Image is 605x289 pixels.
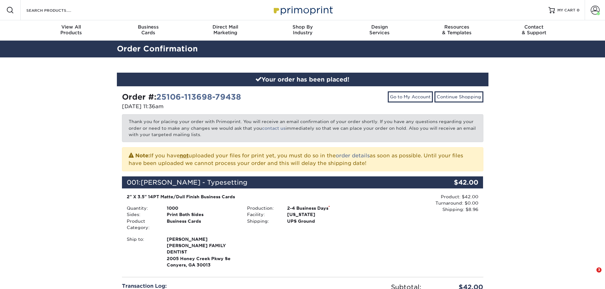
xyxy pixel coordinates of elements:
[167,255,238,262] span: 2005 Honey Creek Pkwy Se
[127,194,358,200] div: 2" X 3.5" 14PT Matte/Dull Finish Business Cards
[33,24,110,30] span: View All
[242,211,282,218] div: Facility:
[33,20,110,41] a: View AllProducts
[187,20,264,41] a: Direct MailMarketing
[282,218,363,224] div: UPS Ground
[557,8,575,13] span: MY CART
[264,24,341,36] div: Industry
[122,92,241,102] strong: Order #:
[388,91,433,102] a: Go to My Account
[495,24,573,30] span: Contact
[122,114,483,142] p: Thank you for placing your order with Primoprint. You will receive an email confirmation of your ...
[262,126,286,131] a: contact us
[122,236,162,268] div: Ship to:
[180,153,189,159] b: not
[418,24,495,30] span: Resources
[423,176,483,188] div: $42.00
[26,6,88,14] input: SEARCH PRODUCTS.....
[122,176,423,188] div: 001:
[129,151,477,167] p: If you have uploaded your files for print yet, you must do so in the as soon as possible. Until y...
[596,267,602,273] span: 3
[363,194,478,213] div: Product: $42.00 Turnaround: $0.00 Shipping: $8.96
[135,153,150,159] strong: Note:
[162,211,242,218] div: Print Both Sides
[156,92,241,102] a: 25106-113698-79438
[122,211,162,218] div: Sides:
[122,103,298,110] p: [DATE] 11:36am
[271,3,334,17] img: Primoprint
[282,205,363,211] div: 2-4 Business Days
[187,24,264,36] div: Marketing
[110,24,187,30] span: Business
[577,8,580,12] span: 0
[341,20,418,41] a: DesignServices
[495,20,573,41] a: Contact& Support
[110,24,187,36] div: Cards
[583,267,599,283] iframe: Intercom live chat
[167,236,238,268] strong: Conyers, GA 30013
[434,91,483,102] a: Continue Shopping
[110,20,187,41] a: BusinessCards
[282,211,363,218] div: [US_STATE]
[112,43,493,55] h2: Order Confirmation
[122,218,162,231] div: Product Category:
[162,218,242,231] div: Business Cards
[162,205,242,211] div: 1000
[167,242,238,255] span: [PERSON_NAME] FAMILY DENTIST
[336,153,370,159] a: order details
[167,236,238,242] span: [PERSON_NAME]
[264,20,341,41] a: Shop ByIndustry
[242,205,282,211] div: Production:
[341,24,418,36] div: Services
[418,24,495,36] div: & Templates
[33,24,110,36] div: Products
[341,24,418,30] span: Design
[495,24,573,36] div: & Support
[122,205,162,211] div: Quantity:
[187,24,264,30] span: Direct Mail
[418,20,495,41] a: Resources& Templates
[242,218,282,224] div: Shipping:
[141,179,247,186] span: [PERSON_NAME] - Typesetting
[117,73,488,87] div: Your order has been placed!
[264,24,341,30] span: Shop By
